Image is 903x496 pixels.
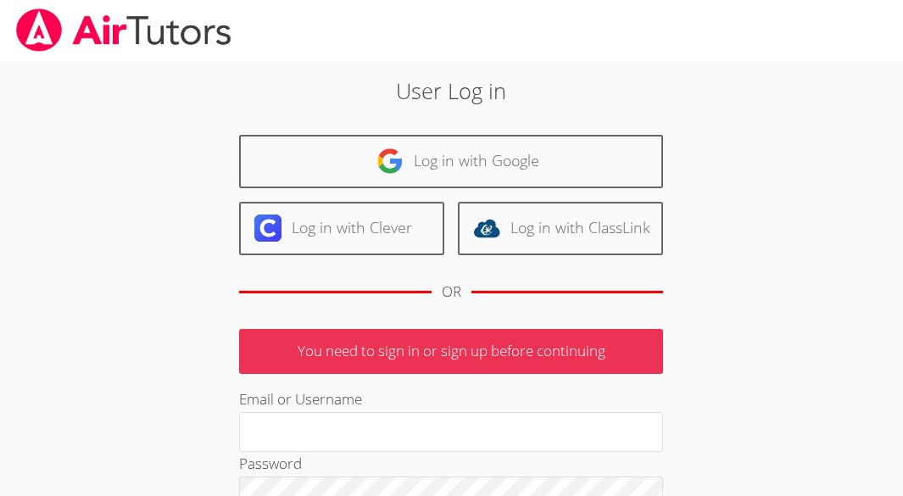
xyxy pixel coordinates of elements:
[126,75,777,107] h2: User Log in
[254,215,281,242] img: clever-logo-6eab21bc6e7a338710f1a6ff85c0baf02591cd810cc4098c63d3a4b26e2feb20.svg
[239,329,663,374] p: You need to sign in or sign up before continuing
[458,202,663,255] a: Log in with ClassLink
[239,389,362,409] label: Email or Username
[442,280,461,304] div: OR
[239,202,444,255] a: Log in with Clever
[376,148,404,175] img: google-logo-50288ca7cdecda66e5e0955fdab243c47b7ad437acaf1139b6f446037453330a.svg
[239,454,302,473] label: Password
[473,215,500,242] img: classlink-logo-d6bb404cc1216ec64c9a2012d9dc4662098be43eaf13dc465df04b49fa7ab582.svg
[239,135,663,188] a: Log in with Google
[14,8,233,52] img: airtutors_banner-c4298cdbf04f3fff15de1276eac7730deb9818008684d7c2e4769d2f7ddbe033.png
